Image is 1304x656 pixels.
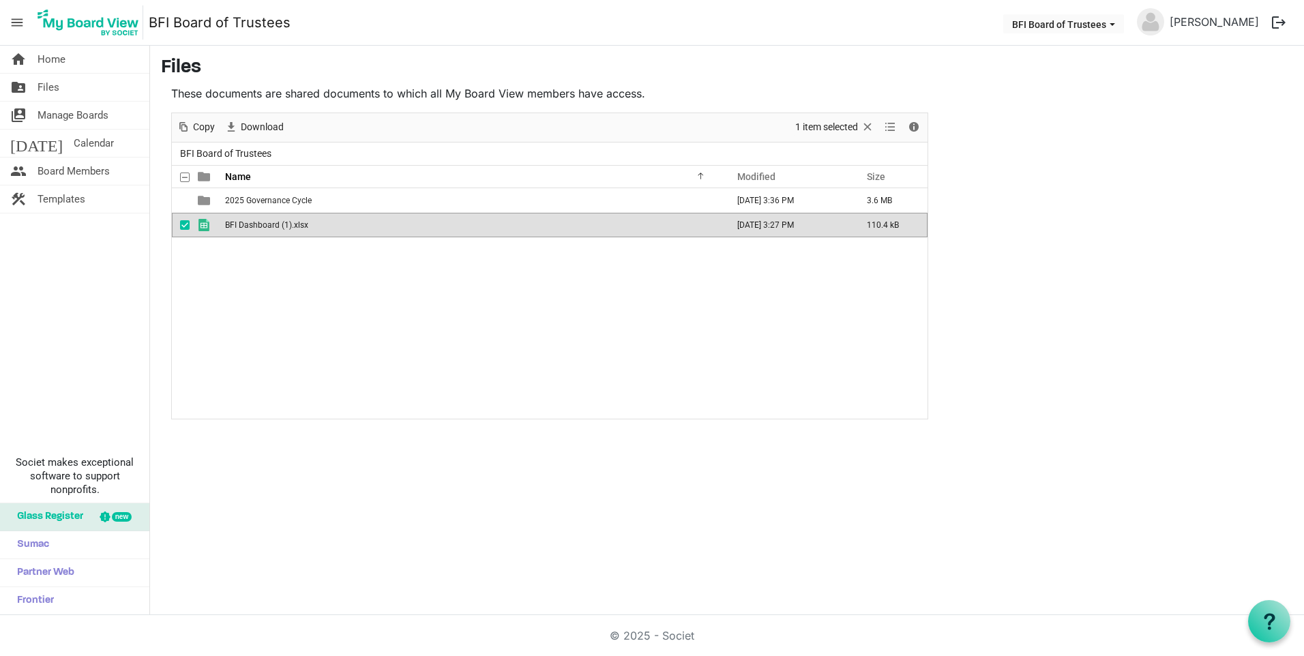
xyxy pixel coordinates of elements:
[10,185,27,213] span: construction
[112,512,132,522] div: new
[882,119,898,136] button: View dropdownbutton
[33,5,143,40] img: My Board View Logo
[853,213,928,237] td: 110.4 kB is template cell column header Size
[610,629,694,642] a: © 2025 - Societ
[220,113,288,142] div: Download
[10,503,83,531] span: Glass Register
[10,46,27,73] span: home
[172,188,190,213] td: checkbox
[38,102,108,129] span: Manage Boards
[161,57,1293,80] h3: Files
[190,188,221,213] td: is template cell column header type
[10,559,74,586] span: Partner Web
[853,188,928,213] td: 3.6 MB is template cell column header Size
[902,113,925,142] div: Details
[1137,8,1164,35] img: no-profile-picture.svg
[221,213,723,237] td: BFI Dashboard (1).xlsx is template cell column header Name
[867,171,885,182] span: Size
[38,74,59,101] span: Files
[6,456,143,496] span: Societ makes exceptional software to support nonprofits.
[4,10,30,35] span: menu
[794,119,859,136] span: 1 item selected
[905,119,923,136] button: Details
[879,113,902,142] div: View
[723,213,853,237] td: September 19, 2025 3:27 PM column header Modified
[239,119,285,136] span: Download
[225,220,308,230] span: BFI Dashboard (1).xlsx
[172,113,220,142] div: Copy
[221,188,723,213] td: 2025 Governance Cycle is template cell column header Name
[74,130,114,157] span: Calendar
[10,587,54,614] span: Frontier
[225,171,251,182] span: Name
[38,158,110,185] span: Board Members
[10,102,27,129] span: switch_account
[172,213,190,237] td: checkbox
[192,119,216,136] span: Copy
[10,74,27,101] span: folder_shared
[1264,8,1293,37] button: logout
[177,145,274,162] span: BFI Board of Trustees
[737,171,775,182] span: Modified
[793,119,877,136] button: Selection
[149,9,291,36] a: BFI Board of Trustees
[225,196,312,205] span: 2025 Governance Cycle
[175,119,218,136] button: Copy
[10,531,49,558] span: Sumac
[33,5,149,40] a: My Board View Logo
[222,119,286,136] button: Download
[38,46,65,73] span: Home
[190,213,221,237] td: is template cell column header type
[10,130,63,157] span: [DATE]
[1003,14,1124,33] button: BFI Board of Trustees dropdownbutton
[171,85,928,102] p: These documents are shared documents to which all My Board View members have access.
[10,158,27,185] span: people
[723,188,853,213] td: September 19, 2025 3:36 PM column header Modified
[790,113,879,142] div: Clear selection
[38,185,85,213] span: Templates
[1164,8,1264,35] a: [PERSON_NAME]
